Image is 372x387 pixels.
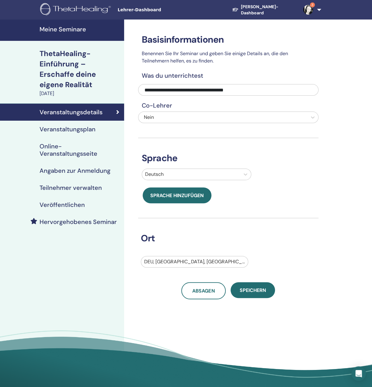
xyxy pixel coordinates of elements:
[40,108,103,116] font: Veranstaltungsdetails
[143,187,211,203] button: Sprache hinzufügen
[240,287,266,293] font: Speichern
[227,1,298,19] a: [PERSON_NAME]-Dashboard
[311,3,313,7] font: 3
[40,167,110,175] font: Angaben zur Anmeldung
[40,25,86,33] font: Meine Seminare
[40,125,96,133] font: Veranstaltungsplan
[142,72,203,80] font: Was du unterrichtest
[303,5,313,15] img: default.jpg
[141,232,155,244] font: Ort
[192,288,215,294] font: Absagen
[142,34,224,45] font: Basisinformationen
[232,7,238,12] img: graduation-cap-white.svg
[40,3,113,17] img: logo.png
[40,201,85,209] font: Veröffentlichen
[142,50,288,64] font: Benennen Sie Ihr Seminar und geben Sie einige Details an, die den Teilnehmern helfen, es zu finden.
[351,366,366,381] div: Öffnen Sie den Intercom Messenger
[118,7,161,12] font: Lehrer-Dashboard
[40,49,96,89] font: ThetaHealing-Einführung – Erschaffe deine eigene Realität
[231,282,275,298] button: Speichern
[181,282,226,299] a: Absagen
[36,48,124,97] a: ThetaHealing-Einführung – Erschaffe deine eigene Realität[DATE]
[150,192,204,199] font: Sprache hinzufügen
[142,152,177,164] font: Sprache
[144,114,154,120] font: Nein
[40,184,102,192] font: Teilnehmer verwalten
[40,142,97,158] font: Online-Veranstaltungsseite
[40,218,117,226] font: Hervorgehobenes Seminar
[142,101,172,109] font: Co-Lehrer
[40,90,54,97] font: [DATE]
[241,4,278,16] font: [PERSON_NAME]-Dashboard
